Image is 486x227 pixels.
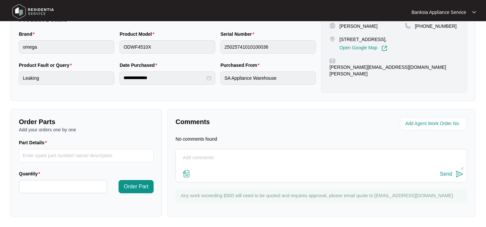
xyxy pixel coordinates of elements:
[220,40,316,54] input: Serial Number
[19,31,37,37] label: Brand
[19,117,154,126] p: Order Parts
[339,45,387,51] a: Open Google Map
[339,23,377,29] p: [PERSON_NAME]
[19,149,154,162] input: Part Details
[19,71,114,85] input: Product Fault or Query
[220,62,262,68] label: Purchased From
[119,180,154,193] button: Order Part
[329,36,335,42] img: map-pin
[19,180,107,193] input: Quantity
[181,192,464,199] p: Any work exceeding $300 will need to be quoted and requires approval, please email quote to [EMAI...
[120,62,160,68] label: Date Purchased
[440,171,452,177] div: Send
[415,23,457,29] p: [PHONE_NUMBER]
[220,71,316,85] input: Purchased From
[329,58,335,64] img: map-pin
[10,2,56,22] img: residentia service logo
[120,40,215,54] input: Product Model
[339,36,387,43] p: [STREET_ADDRESS],
[120,31,157,37] label: Product Model
[175,117,316,126] p: Comments
[412,9,466,16] p: Banksia Appliance Service
[19,40,114,54] input: Brand
[19,170,43,177] label: Quantity
[175,136,217,142] p: No comments found
[472,11,476,14] img: dropdown arrow
[19,139,50,146] label: Part Details
[124,183,149,191] span: Order Part
[220,31,257,37] label: Serial Number
[440,170,463,179] button: Send
[405,23,411,29] img: map-pin
[19,126,154,133] p: Add your orders one by one
[329,23,335,29] img: user-pin
[19,62,74,68] label: Product Fault or Query
[329,64,459,77] p: [PERSON_NAME][EMAIL_ADDRESS][DOMAIN_NAME][PERSON_NAME]
[405,120,463,128] input: Add Agent Work Order No.
[182,170,190,178] img: file-attachment-doc.svg
[456,170,463,178] img: send-icon.svg
[381,45,387,51] img: Link-External
[123,74,205,81] input: Date Purchased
